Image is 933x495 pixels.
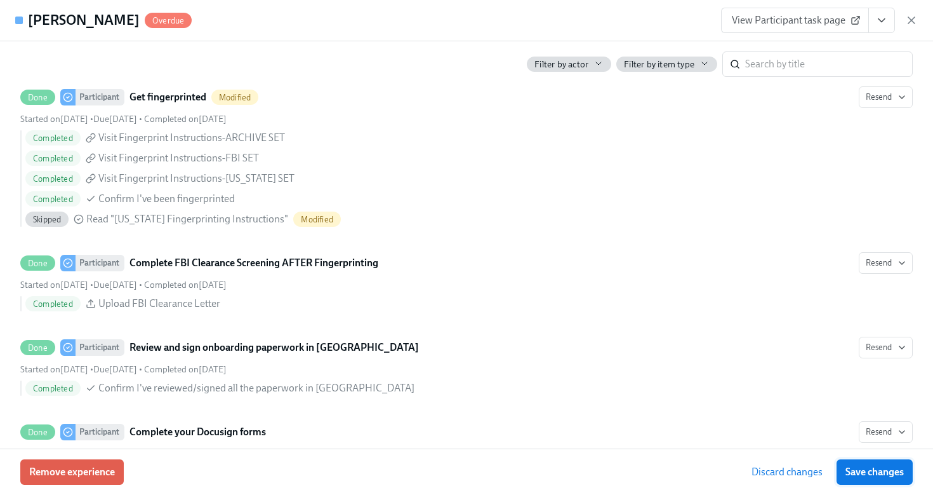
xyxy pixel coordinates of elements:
span: Thursday, August 14th 2025, 11:22 am [144,364,227,375]
button: Filter by actor [527,57,611,72]
div: Participant [76,424,124,440]
span: Completed on [DATE] [144,114,227,125]
strong: Complete FBI Clearance Screening AFTER Fingerprinting [129,255,378,271]
div: • • [20,448,227,460]
button: DoneParticipantGet fingerprintedModifiedStarted on[DATE] •Due[DATE] • Completed on[DATE]Completed... [859,86,913,108]
div: Participant [76,255,124,271]
div: • • [20,279,227,291]
span: Modified [211,93,259,102]
div: • • [20,363,227,376]
button: Discard changes [743,459,831,485]
span: Remove experience [29,466,115,478]
span: Completed [25,174,81,184]
button: DoneParticipantComplete your Docusign formsStarted on[DATE] •Due[DATE] • Completed on[DATE]Comple... [859,421,913,443]
span: Visit Fingerprint Instructions-[US_STATE] SET [98,172,294,186]
span: Thursday, August 21st 2025, 8:00 am [93,280,137,290]
span: Filter by item type [624,58,694,71]
span: Upload FBI Clearance Letter [98,297,220,311]
span: Completed [25,133,81,143]
span: Thursday, August 21st 2025, 8:00 am [93,364,137,375]
span: Monday, August 11th 2025, 6:05 pm [20,364,88,375]
a: View Participant task page [721,8,869,33]
span: Done [20,93,55,102]
span: Monday, August 18th 2025, 8:00 am [93,114,137,125]
span: Confirm I've reviewed/signed all the paperwork in [GEOGRAPHIC_DATA] [98,381,414,395]
span: Completed [25,384,81,393]
span: Completed [25,154,81,163]
strong: Get fingerprinted [129,90,206,105]
span: Discard changes [751,466,823,478]
span: Monday, August 11th 2025, 6:05 pm [20,280,88,290]
h4: [PERSON_NAME] [28,11,140,30]
button: DoneParticipantReview and sign onboarding paperwork in [GEOGRAPHIC_DATA]Started on[DATE] •Due[DAT... [859,337,913,358]
strong: Complete your Docusign forms [129,424,266,440]
span: Resend [866,91,906,104]
div: Participant [76,339,124,356]
button: Filter by item type [616,57,717,72]
div: • • [20,113,227,125]
span: Resend [866,257,906,269]
strong: Review and sign onboarding paperwork in [GEOGRAPHIC_DATA] [129,340,419,355]
span: Monday, August 18th 2025, 10:08 am [144,280,227,290]
span: Confirm I've been fingerprinted [98,192,235,206]
span: Modified [293,215,341,224]
span: Skipped [25,215,69,224]
span: Started on [DATE] [20,114,88,125]
span: Read "[US_STATE] Fingerprinting Instructions" [86,212,288,226]
span: View Participant task page [732,14,858,27]
span: Filter by actor [534,58,588,71]
button: DoneParticipantComplete FBI Clearance Screening AFTER FingerprintingStarted on[DATE] •Due[DATE] •... [859,252,913,274]
span: Visit Fingerprint Instructions-FBI SET [98,151,259,165]
span: Resend [866,426,906,438]
div: Participant [76,89,124,105]
span: Resend [866,341,906,354]
button: Remove experience [20,459,124,485]
span: Done [20,428,55,437]
button: View task page [868,8,895,33]
span: Completed [25,299,81,309]
span: Done [20,259,55,268]
span: Overdue [145,16,192,25]
span: Done [20,343,55,353]
span: Save changes [845,466,904,478]
button: Save changes [837,459,913,485]
span: Completed [25,194,81,204]
input: Search by title [745,51,913,77]
span: Visit Fingerprint Instructions-ARCHIVE SET [98,131,285,145]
